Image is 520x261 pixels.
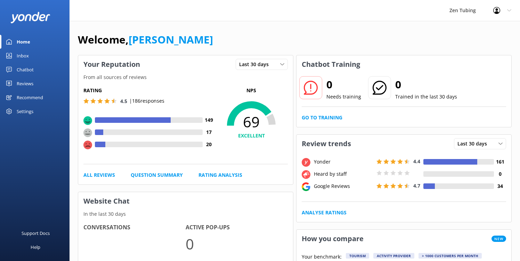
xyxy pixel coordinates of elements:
img: yonder-white-logo.png [10,12,50,23]
h3: Your Reputation [78,55,145,73]
h4: 17 [203,128,215,136]
p: Needs training [326,93,361,101]
span: Last 30 days [239,61,273,68]
h4: 149 [203,116,215,124]
div: Support Docs [22,226,50,240]
p: | 186 responses [129,97,164,105]
div: Recommend [17,90,43,104]
h4: 161 [494,158,506,166]
div: Activity Provider [373,253,414,259]
div: Chatbot [17,63,34,77]
div: Google Reviews [312,182,375,190]
p: 0 [186,232,288,255]
a: Go to Training [302,114,342,121]
h4: 0 [494,170,506,178]
a: Question Summary [131,171,183,179]
div: Heard by staff [312,170,375,178]
h3: Website Chat [78,192,293,210]
h1: Welcome, [78,31,213,48]
div: Home [17,35,30,49]
div: > 1000 customers per month [419,253,482,259]
h5: Rating [83,87,215,94]
span: 4.5 [120,98,127,104]
span: 4.7 [413,182,420,189]
div: Inbox [17,49,29,63]
a: Rating Analysis [198,171,242,179]
a: [PERSON_NAME] [129,32,213,47]
h4: EXCELLENT [215,132,288,140]
a: Analyse Ratings [302,209,347,216]
span: Last 30 days [457,140,491,148]
h4: 34 [494,182,506,190]
div: Settings [17,104,33,118]
div: Yonder [312,158,375,166]
h3: Review trends [296,135,356,153]
h4: 20 [203,141,215,148]
p: Trained in the last 30 days [395,93,457,101]
h4: Conversations [83,223,186,232]
div: Tourism [346,253,369,259]
p: In the last 30 days [78,210,293,218]
span: 69 [215,113,288,130]
span: New [491,236,506,242]
p: From all sources of reviews [78,73,293,81]
div: Help [31,240,40,254]
h4: Active Pop-ups [186,223,288,232]
div: Reviews [17,77,33,90]
a: All Reviews [83,171,115,179]
h2: 0 [326,76,361,93]
h3: How you compare [296,230,369,248]
h2: 0 [395,76,457,93]
p: NPS [215,87,288,94]
h3: Chatbot Training [296,55,365,73]
span: 4.4 [413,158,420,165]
